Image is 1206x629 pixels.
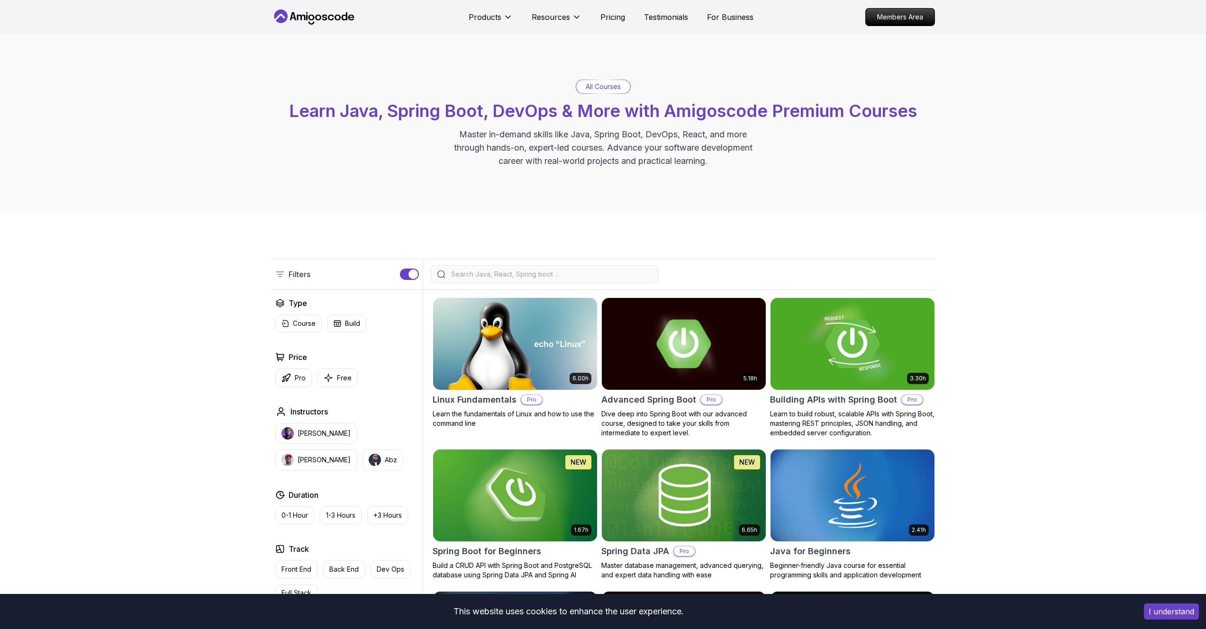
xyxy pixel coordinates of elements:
h2: Spring Boot for Beginners [433,545,541,558]
h2: Spring Data JPA [601,545,669,558]
img: Building APIs with Spring Boot card [771,298,934,390]
p: Full Stack [281,588,311,598]
a: Advanced Spring Boot card5.18hAdvanced Spring BootProDive deep into Spring Boot with our advanced... [601,297,766,438]
img: instructor img [281,454,294,466]
button: +3 Hours [367,506,408,524]
button: instructor img[PERSON_NAME] [275,449,357,470]
button: Build [327,314,366,332]
p: Pro [521,395,542,404]
p: Back End [329,565,359,574]
p: Front End [281,565,311,574]
p: Pro [701,395,722,404]
button: Accept cookies [1144,603,1199,620]
a: For Business [707,11,753,23]
img: Spring Boot for Beginners card [433,449,597,541]
a: Java for Beginners card2.41hJava for BeginnersBeginner-friendly Java course for essential program... [770,449,935,580]
h2: Duration [289,489,318,501]
p: +3 Hours [373,511,402,520]
button: Full Stack [275,584,317,602]
button: instructor imgAbz [363,449,403,470]
button: Back End [323,560,365,578]
h2: Advanced Spring Boot [601,393,696,406]
p: 1.67h [574,526,589,534]
p: 2.41h [912,526,926,534]
p: Abz [385,455,397,465]
p: Dev Ops [377,565,404,574]
p: Build a CRUD API with Spring Boot and PostgreSQL database using Spring Data JPA and Spring AI [433,561,598,580]
img: Linux Fundamentals card [433,298,597,390]
a: Pricing [600,11,625,23]
a: Members Area [865,8,935,26]
h2: Building APIs with Spring Boot [770,393,897,406]
p: 5.18h [744,375,757,382]
img: instructor img [369,454,381,466]
a: Testimonials [644,11,688,23]
h2: Track [289,543,309,555]
p: Filters [289,269,310,280]
p: NEW [571,458,586,467]
p: Learn the fundamentals of Linux and how to use the command line [433,409,598,428]
p: Pro [902,395,923,404]
button: 0-1 Hour [275,506,314,524]
p: 1-3 Hours [326,511,355,520]
button: 1-3 Hours [320,506,362,524]
p: All Courses [586,82,621,91]
p: Master in-demand skills like Java, Spring Boot, DevOps, React, and more through hands-on, expert-... [444,128,762,168]
img: Java for Beginners card [771,449,934,541]
p: Master database management, advanced querying, and expert data handling with ease [601,561,766,580]
a: Building APIs with Spring Boot card3.30hBuilding APIs with Spring BootProLearn to build robust, s... [770,297,935,438]
p: Build [345,319,360,328]
p: [PERSON_NAME] [298,455,351,465]
button: instructor img[PERSON_NAME] [275,423,357,444]
button: Course [275,314,322,332]
img: Advanced Spring Boot card [602,298,766,390]
button: Free [317,368,358,387]
h2: Instructors [290,406,328,417]
a: Linux Fundamentals card6.00hLinux FundamentalsProLearn the fundamentals of Linux and how to use t... [433,297,598,428]
img: Spring Data JPA card [602,449,766,541]
button: Dev Ops [371,560,410,578]
p: 3.30h [910,375,926,382]
p: Resources [532,11,570,23]
div: This website uses cookies to enhance the user experience. [7,601,1130,622]
p: Beginner-friendly Java course for essential programming skills and application development [770,561,935,580]
h2: Java for Beginners [770,545,851,558]
a: Spring Boot for Beginners card1.67hNEWSpring Boot for BeginnersBuild a CRUD API with Spring Boot ... [433,449,598,580]
p: 0-1 Hour [281,511,308,520]
button: Resources [532,11,581,30]
p: 6.00h [572,375,589,382]
button: Pro [275,368,312,387]
h2: Type [289,297,307,309]
input: Search Java, React, Spring boot ... [449,270,652,279]
h2: Linux Fundamentals [433,393,517,406]
h2: Price [289,351,307,363]
p: Pro [295,373,306,383]
a: Spring Data JPA card6.65hNEWSpring Data JPAProMaster database management, advanced querying, and ... [601,449,766,580]
p: 6.65h [742,526,757,534]
p: Pro [674,547,695,556]
button: Front End [275,560,317,578]
button: Products [469,11,513,30]
img: instructor img [281,427,294,440]
p: Free [337,373,352,383]
p: Members Area [866,9,934,26]
span: Learn Java, Spring Boot, DevOps & More with Amigoscode Premium Courses [289,100,917,121]
p: NEW [739,458,755,467]
p: [PERSON_NAME] [298,429,351,438]
p: Course [293,319,316,328]
p: Dive deep into Spring Boot with our advanced course, designed to take your skills from intermedia... [601,409,766,438]
p: Learn to build robust, scalable APIs with Spring Boot, mastering REST principles, JSON handling, ... [770,409,935,438]
p: Products [469,11,501,23]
